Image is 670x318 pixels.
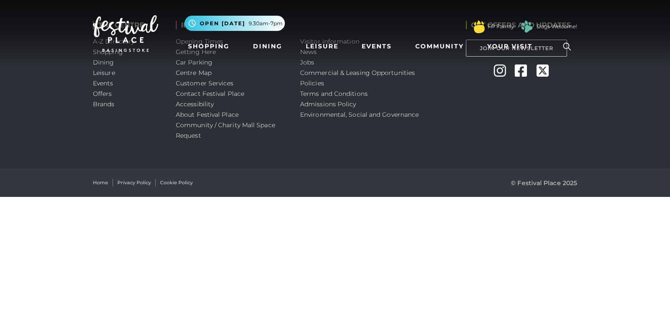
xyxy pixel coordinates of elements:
a: Admissions Policy [300,100,356,108]
img: Festival Place Logo [93,15,158,52]
a: Leisure [302,38,342,54]
a: Leisure [93,69,115,77]
a: Brands [93,100,115,108]
a: Contact Festival Place [176,90,244,98]
a: Dining [250,38,286,54]
a: Events [93,79,113,87]
a: Shopping [185,38,233,54]
a: Offers [93,90,112,98]
a: Home [93,179,108,186]
a: Commercial & Leasing Opportunities [300,69,415,77]
a: Centre Map [176,69,212,77]
span: Your Visit [487,42,533,51]
a: FP Family [488,23,514,30]
a: Events [358,38,395,54]
button: Open [DATE] 9.30am-7pm [185,16,285,31]
span: 9.30am-7pm [249,20,283,27]
a: Community [412,38,467,54]
a: Environmental, Social and Governance [300,111,419,118]
a: Community / Charity Mall Space Request [176,121,275,139]
a: Customer Services [176,79,234,87]
a: Cookie Policy [160,179,193,186]
p: © Festival Place 2025 [511,178,577,188]
a: About Festival Place [176,111,239,118]
a: Your Visit [484,38,540,54]
a: Privacy Policy [117,179,151,186]
a: Accessibility [176,100,214,108]
a: Terms and Conditions [300,90,368,98]
a: Dogs Welcome! [537,23,577,30]
span: Open [DATE] [200,20,245,27]
a: Policies [300,79,324,87]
